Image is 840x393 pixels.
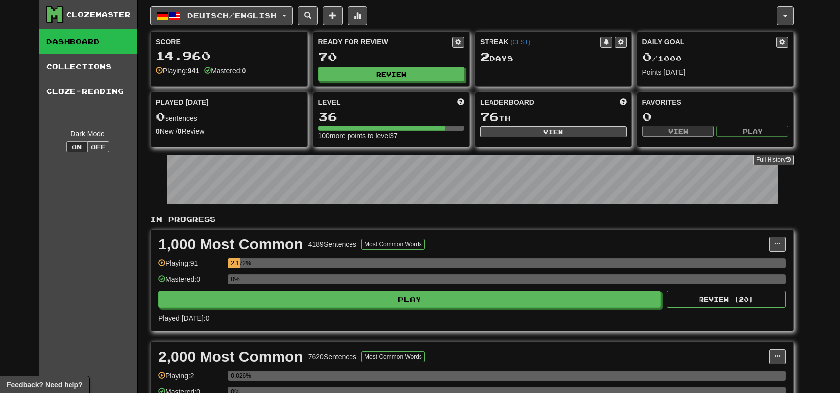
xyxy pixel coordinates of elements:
[39,79,137,104] a: Cloze-Reading
[667,291,786,308] button: Review (20)
[318,37,453,47] div: Ready for Review
[156,37,302,47] div: Score
[753,155,794,165] a: Full History
[156,109,165,123] span: 0
[150,6,293,25] button: Deutsch/English
[361,351,425,362] button: Most Common Words
[204,66,246,76] div: Mastered:
[361,239,425,250] button: Most Common Words
[642,54,682,63] span: / 1000
[323,6,343,25] button: Add sentence to collection
[716,126,788,137] button: Play
[480,97,534,107] span: Leaderboard
[457,97,464,107] span: Score more points to level up
[642,67,789,77] div: Points [DATE]
[156,126,302,136] div: New / Review
[158,274,223,291] div: Mastered: 0
[480,109,499,123] span: 76
[156,66,199,76] div: Playing:
[66,141,88,152] button: On
[156,97,209,107] span: Played [DATE]
[158,291,661,308] button: Play
[642,37,777,48] div: Daily Goal
[156,127,160,135] strong: 0
[480,37,600,47] div: Streak
[46,129,129,139] div: Dark Mode
[242,67,246,75] strong: 0
[642,126,714,137] button: View
[642,110,789,123] div: 0
[308,239,356,249] div: 4189 Sentences
[156,50,302,62] div: 14.960
[318,67,465,81] button: Review
[187,11,277,20] span: Deutsch / English
[510,39,530,46] a: (CEST)
[87,141,109,152] button: Off
[318,110,465,123] div: 36
[178,127,182,135] strong: 0
[158,349,303,364] div: 2,000 Most Common
[318,97,341,107] span: Level
[620,97,627,107] span: This week in points, UTC
[150,214,794,224] p: In Progress
[158,371,223,387] div: Playing: 2
[231,258,240,268] div: 2.172%
[308,352,356,362] div: 7620 Sentences
[642,50,652,64] span: 0
[158,258,223,275] div: Playing: 91
[298,6,318,25] button: Search sentences
[156,110,302,123] div: sentences
[39,29,137,54] a: Dashboard
[7,380,82,390] span: Open feedback widget
[642,97,789,107] div: Favorites
[480,126,627,137] button: View
[188,67,199,75] strong: 941
[480,110,627,123] div: th
[158,237,303,252] div: 1,000 Most Common
[66,10,131,20] div: Clozemaster
[480,50,490,64] span: 2
[318,51,465,63] div: 70
[480,51,627,64] div: Day s
[158,314,209,322] span: Played [DATE]: 0
[39,54,137,79] a: Collections
[318,131,465,141] div: 100 more points to level 37
[348,6,367,25] button: More stats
